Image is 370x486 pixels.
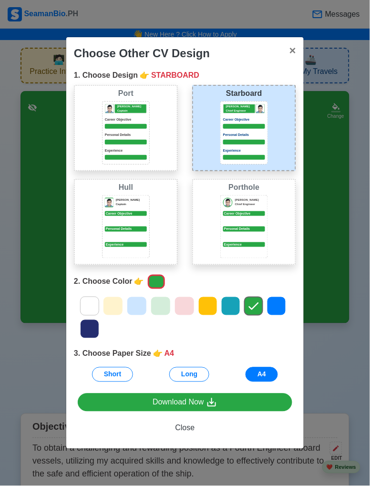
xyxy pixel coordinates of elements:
[105,117,147,123] p: Career Objective
[116,202,147,207] p: Captain
[175,424,195,432] span: Close
[105,148,147,154] p: Experience
[223,242,265,248] div: Experience
[105,211,147,217] p: Career Objective
[226,109,255,113] p: Chief Engineer
[169,367,209,382] button: Long
[223,148,265,154] p: Experience
[223,227,265,232] div: Personal Details
[78,419,292,437] button: Close
[140,70,149,81] span: point
[74,45,210,62] div: Choose Other CV Design
[223,117,265,123] p: Career Objective
[195,182,293,193] div: Porthole
[153,397,217,409] div: Download Now
[78,393,292,412] a: Download Now
[226,104,255,109] p: [PERSON_NAME]
[117,109,146,113] p: Captain
[105,133,147,138] p: Personal Details
[116,198,147,202] p: [PERSON_NAME]
[74,70,296,81] div: 1. Choose Design
[223,211,265,217] div: Career Objective
[74,348,296,360] div: 3. Choose Paper Size
[235,202,265,207] p: Chief Engineer
[151,70,199,81] span: STARBOARD
[134,276,144,288] span: point
[77,88,175,99] div: Port
[105,227,147,232] p: Personal Details
[164,348,174,360] span: A4
[235,198,265,202] p: [PERSON_NAME]
[246,367,278,382] button: A4
[92,367,134,382] button: Short
[223,133,265,138] p: Personal Details
[289,44,296,57] span: ×
[153,348,163,360] span: point
[105,242,147,248] p: Experience
[74,273,296,291] div: 2. Choose Color
[195,88,293,99] div: Starboard
[117,104,146,109] p: [PERSON_NAME]
[77,182,175,193] div: Hull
